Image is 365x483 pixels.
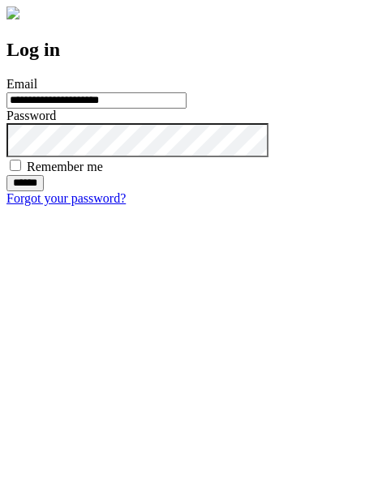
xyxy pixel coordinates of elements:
[6,109,56,122] label: Password
[6,191,126,205] a: Forgot your password?
[6,77,37,91] label: Email
[6,6,19,19] img: logo-4e3dc11c47720685a147b03b5a06dd966a58ff35d612b21f08c02c0306f2b779.png
[6,39,359,61] h2: Log in
[27,160,103,173] label: Remember me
